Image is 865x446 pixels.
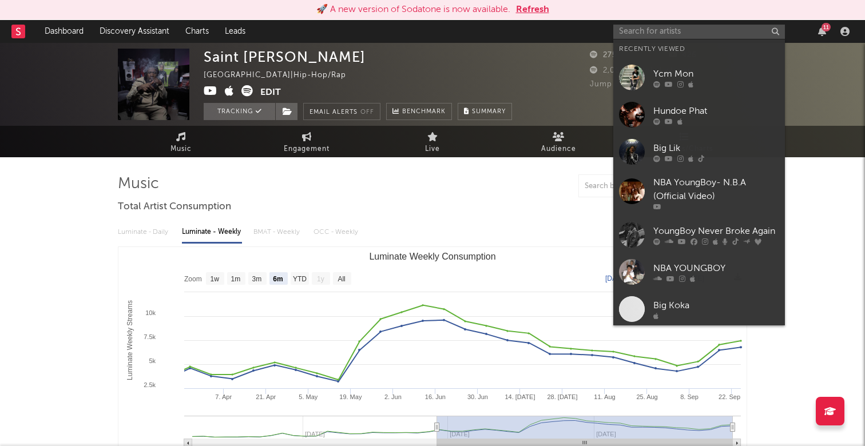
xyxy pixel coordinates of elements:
[613,170,785,216] a: NBA YoungBoy- N.B.A (Official Video)
[316,3,510,17] div: 🚀 A new version of Sodatone is now available.
[299,393,318,400] text: 5. May
[184,275,202,283] text: Zoom
[182,222,242,242] div: Luminate - Weekly
[118,200,231,214] span: Total Artist Consumption
[495,126,621,157] a: Audience
[613,216,785,253] a: YoungBoy Never Broke Again
[118,126,244,157] a: Music
[613,59,785,96] a: Ycm Mon
[467,393,488,400] text: 30. Jun
[204,69,359,82] div: [GEOGRAPHIC_DATA] | Hip-Hop/Rap
[613,25,785,39] input: Search for artists
[613,290,785,328] a: Big Koka
[505,393,535,400] text: 14. [DATE]
[384,393,402,400] text: 2. Jun
[360,109,374,116] em: Off
[590,67,695,74] span: 2,069 Monthly Listeners
[217,20,253,43] a: Leads
[293,275,307,283] text: YTD
[170,142,192,156] span: Music
[402,105,446,119] span: Benchmark
[370,126,495,157] a: Live
[472,109,506,115] span: Summary
[303,103,380,120] button: Email AlertsOff
[273,275,283,283] text: 6m
[680,393,699,400] text: 8. Sep
[215,393,232,400] text: 7. Apr
[653,298,779,312] div: Big Koka
[619,42,779,56] div: Recently Viewed
[822,23,831,31] div: 11
[653,141,779,155] div: Big Lik
[204,103,275,120] button: Tracking
[256,393,276,400] text: 21. Apr
[177,20,217,43] a: Charts
[719,393,740,400] text: 22. Sep
[579,182,700,191] input: Search by song name or URL
[605,274,627,282] text: [DATE]
[144,333,156,340] text: 7.5k
[653,67,779,81] div: Ycm Mon
[144,381,156,388] text: 2.5k
[92,20,177,43] a: Discovery Assistant
[653,104,779,118] div: Hundoe Phat
[653,176,779,204] div: NBA YoungBoy- N.B.A (Official Video)
[425,142,440,156] span: Live
[818,27,826,36] button: 11
[37,20,92,43] a: Dashboard
[590,81,658,88] span: Jump Score: 60.0
[653,261,779,275] div: NBA YOUNGBOY
[145,309,156,316] text: 10k
[458,103,512,120] button: Summary
[547,393,578,400] text: 28. [DATE]
[613,133,785,170] a: Big Lik
[284,142,330,156] span: Engagement
[369,252,495,261] text: Luminate Weekly Consumption
[653,224,779,238] div: YoungBoy Never Broke Again
[204,49,366,65] div: Saint [PERSON_NAME]
[541,142,576,156] span: Audience
[260,85,281,99] button: Edit
[211,275,220,283] text: 1w
[317,275,324,283] text: 1y
[338,275,345,283] text: All
[386,103,452,120] a: Benchmark
[516,3,549,17] button: Refresh
[149,357,156,364] text: 5k
[252,275,262,283] text: 3m
[636,393,657,400] text: 25. Aug
[590,51,617,59] span: 275
[613,96,785,133] a: Hundoe Phat
[594,393,615,400] text: 11. Aug
[126,300,134,380] text: Luminate Weekly Streams
[425,393,446,400] text: 16. Jun
[339,393,362,400] text: 19. May
[244,126,370,157] a: Engagement
[613,253,785,290] a: NBA YOUNGBOY
[231,275,241,283] text: 1m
